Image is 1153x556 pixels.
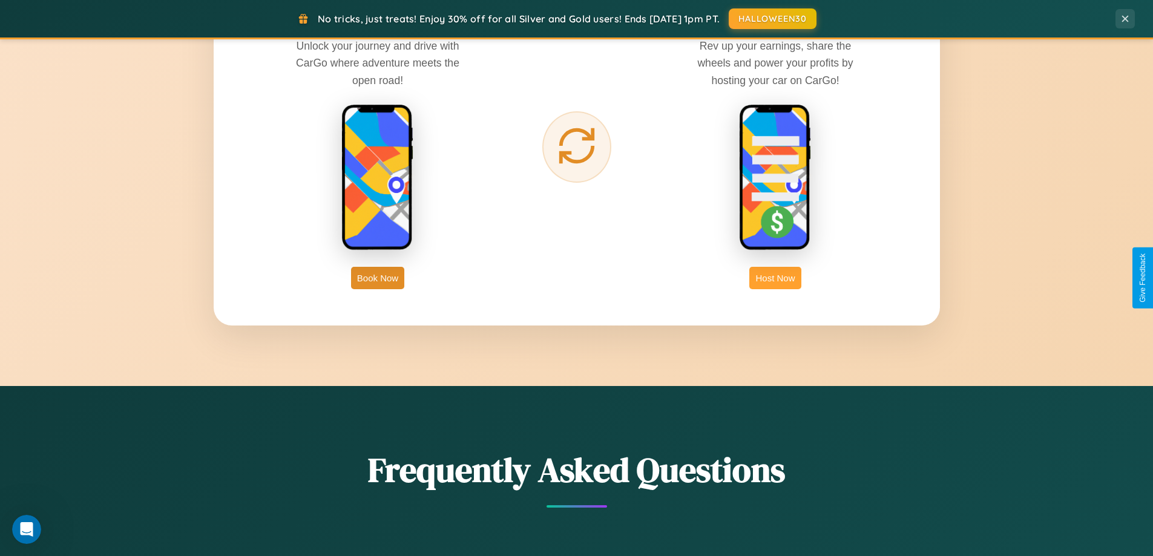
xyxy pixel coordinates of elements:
[729,8,816,29] button: HALLOWEEN30
[1138,253,1147,303] div: Give Feedback
[685,38,866,88] p: Rev up your earnings, share the wheels and power your profits by hosting your car on CarGo!
[12,515,41,544] iframe: Intercom live chat
[287,38,468,88] p: Unlock your journey and drive with CarGo where adventure meets the open road!
[739,104,812,252] img: host phone
[341,104,414,252] img: rent phone
[351,267,404,289] button: Book Now
[749,267,801,289] button: Host Now
[318,13,720,25] span: No tricks, just treats! Enjoy 30% off for all Silver and Gold users! Ends [DATE] 1pm PT.
[214,446,940,493] h2: Frequently Asked Questions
